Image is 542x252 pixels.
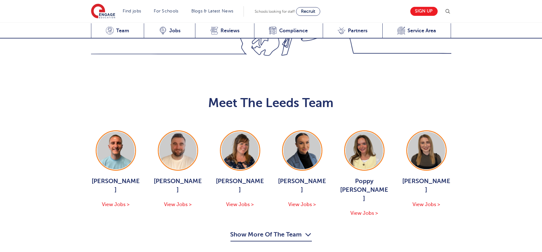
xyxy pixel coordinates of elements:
span: View Jobs > [164,202,192,207]
a: Recruit [296,7,320,16]
span: View Jobs > [288,202,316,207]
a: Partners [323,23,382,38]
img: George Dignam [97,132,134,169]
span: View Jobs > [102,202,130,207]
img: Layla McCosker [408,132,445,169]
span: [PERSON_NAME] [215,177,265,194]
a: Poppy [PERSON_NAME] View Jobs > [339,130,389,217]
span: Poppy [PERSON_NAME] [339,177,389,203]
button: Show More Of The Team [230,230,312,241]
span: Partners [348,28,367,34]
a: [PERSON_NAME] View Jobs > [91,130,141,209]
span: [PERSON_NAME] [153,177,203,194]
a: Service Area [382,23,451,38]
span: Recruit [301,9,315,14]
a: [PERSON_NAME] View Jobs > [153,130,203,209]
a: [PERSON_NAME] View Jobs > [215,130,265,209]
h2: Meet The Leeds Team [91,96,451,110]
img: Holly Johnson [284,132,321,169]
a: Find jobs [123,9,141,13]
a: Team [91,23,144,38]
a: Sign up [410,7,438,16]
a: Blogs & Latest News [191,9,234,13]
a: Compliance [254,23,323,38]
span: Schools looking for staff [255,9,295,14]
img: Poppy Burnside [346,132,383,169]
span: Jobs [169,28,180,34]
a: [PERSON_NAME] View Jobs > [277,130,327,209]
img: Engage Education [91,4,115,19]
span: [PERSON_NAME] [277,177,327,194]
span: View Jobs > [226,202,254,207]
span: View Jobs > [412,202,440,207]
img: Chris Rushton [159,132,197,169]
span: Reviews [221,28,239,34]
a: Reviews [195,23,254,38]
img: Joanne Wright [221,132,259,169]
span: View Jobs > [350,210,378,216]
span: Compliance [279,28,308,34]
span: Team [116,28,129,34]
a: Jobs [144,23,195,38]
a: [PERSON_NAME] View Jobs > [402,130,451,209]
span: [PERSON_NAME] [402,177,451,194]
a: For Schools [154,9,178,13]
span: [PERSON_NAME] [91,177,141,194]
span: Service Area [408,28,436,34]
